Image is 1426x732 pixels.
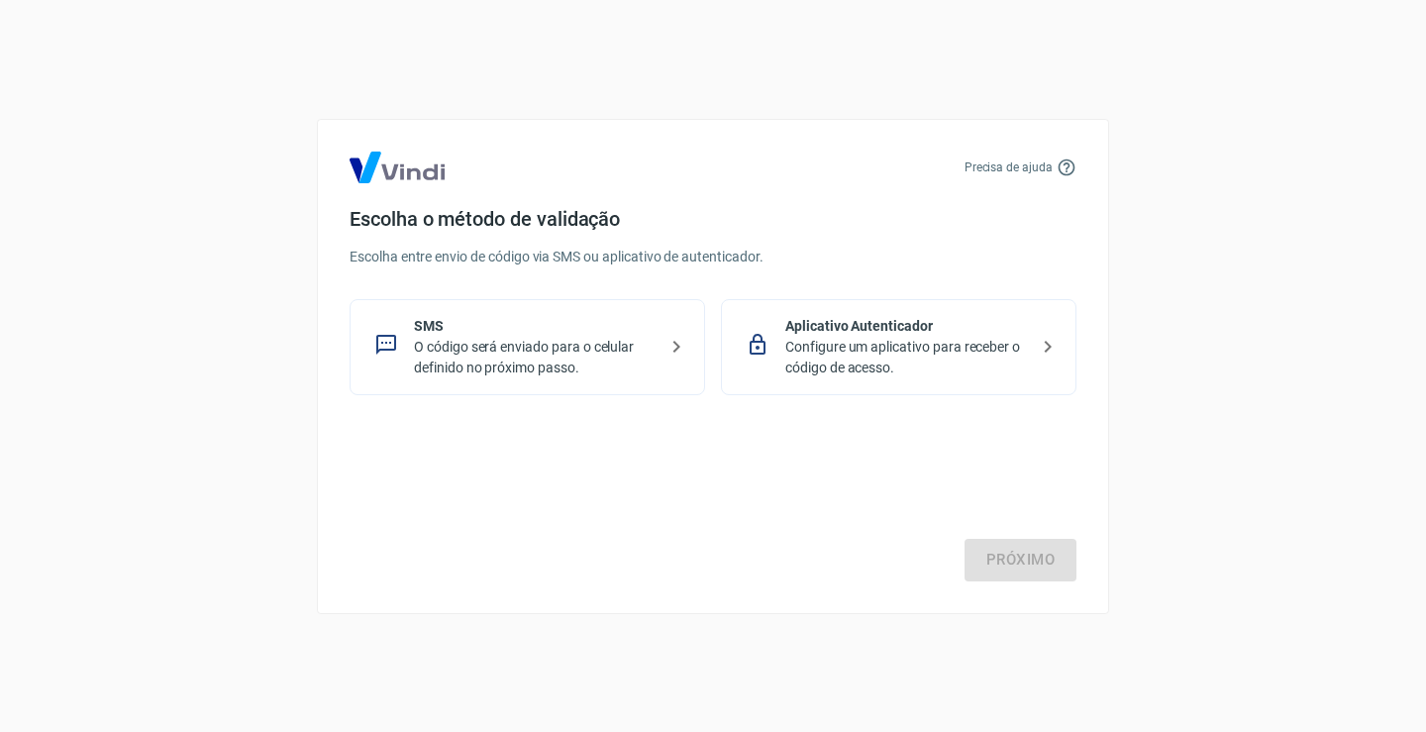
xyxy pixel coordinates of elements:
p: Escolha entre envio de código via SMS ou aplicativo de autenticador. [350,247,1076,267]
p: O código será enviado para o celular definido no próximo passo. [414,337,657,378]
p: SMS [414,316,657,337]
h4: Escolha o método de validação [350,207,1076,231]
p: Aplicativo Autenticador [785,316,1028,337]
div: Aplicativo AutenticadorConfigure um aplicativo para receber o código de acesso. [721,299,1076,395]
div: SMSO código será enviado para o celular definido no próximo passo. [350,299,705,395]
p: Precisa de ajuda [965,158,1053,176]
p: Configure um aplicativo para receber o código de acesso. [785,337,1028,378]
img: Logo Vind [350,152,445,183]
